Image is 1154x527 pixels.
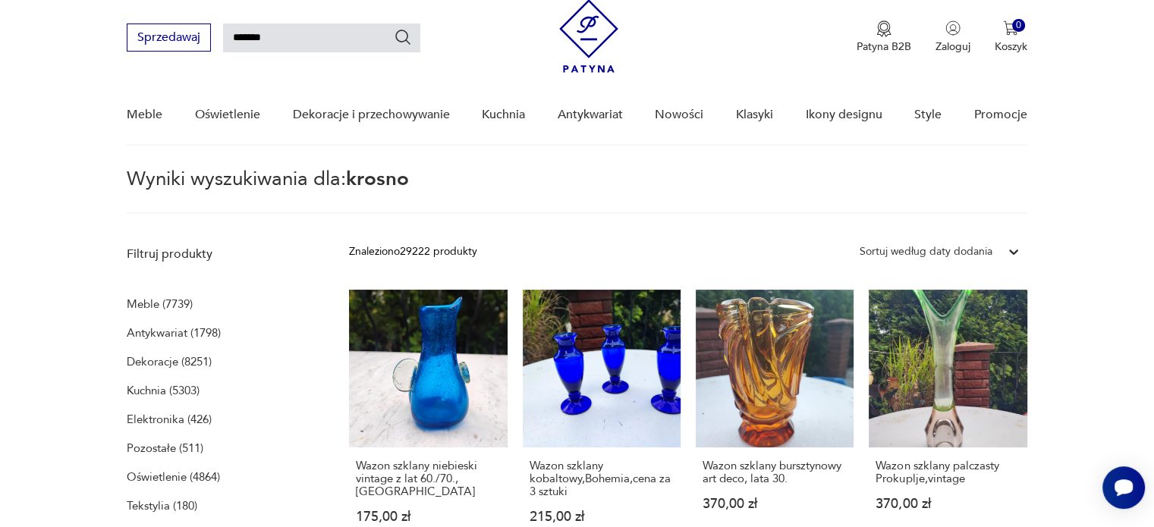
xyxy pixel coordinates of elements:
[127,409,212,430] a: Elektronika (426)
[195,86,260,144] a: Oświetlenie
[356,510,500,523] p: 175,00 zł
[876,20,891,37] img: Ikona medalu
[127,380,200,401] a: Kuchnia (5303)
[857,39,911,54] p: Patyna B2B
[857,20,911,54] a: Ikona medaluPatyna B2B
[945,20,961,36] img: Ikonka użytkownika
[127,86,162,144] a: Meble
[127,170,1027,214] p: Wyniki wyszukiwania dla:
[914,86,942,144] a: Style
[805,86,882,144] a: Ikony designu
[558,86,623,144] a: Antykwariat
[876,497,1020,510] p: 370,00 zł
[995,39,1027,54] p: Koszyk
[356,460,500,498] h3: Wazon szklany niebieski vintage z lat 60./70., [GEOGRAPHIC_DATA]
[530,460,674,498] h3: Wazon szklany kobaltowy,Bohemia,cena za 3 sztuki
[736,86,773,144] a: Klasyki
[127,351,212,372] a: Dekoracje (8251)
[127,495,197,516] a: Tekstylia (180)
[127,33,211,44] a: Sprzedawaj
[1012,19,1025,32] div: 0
[857,20,911,54] button: Patyna B2B
[876,460,1020,485] h3: Wazon szklany palczasty Prokuplje,vintage
[860,243,992,260] div: Sortuj według daty dodania
[482,86,525,144] a: Kuchnia
[655,86,703,144] a: Nowości
[127,322,221,343] a: Antykwariat (1798)
[703,497,847,510] p: 370,00 zł
[995,20,1027,54] button: 0Koszyk
[974,86,1027,144] a: Promocje
[127,246,313,262] p: Filtruj produkty
[935,20,970,54] button: Zaloguj
[127,466,220,488] a: Oświetlenie (4864)
[530,510,674,523] p: 215,00 zł
[292,86,449,144] a: Dekoracje i przechowywanie
[1102,466,1145,509] iframe: Smartsupp widget button
[349,243,477,260] div: Znaleziono 29222 produkty
[127,293,193,315] a: Meble (7739)
[1003,20,1018,36] img: Ikona koszyka
[127,438,203,459] a: Pozostałe (511)
[394,28,412,46] button: Szukaj
[127,24,211,52] button: Sprzedawaj
[935,39,970,54] p: Zaloguj
[703,460,847,485] h3: Wazon szklany bursztynowy art deco, lata 30.
[346,165,409,193] span: krosno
